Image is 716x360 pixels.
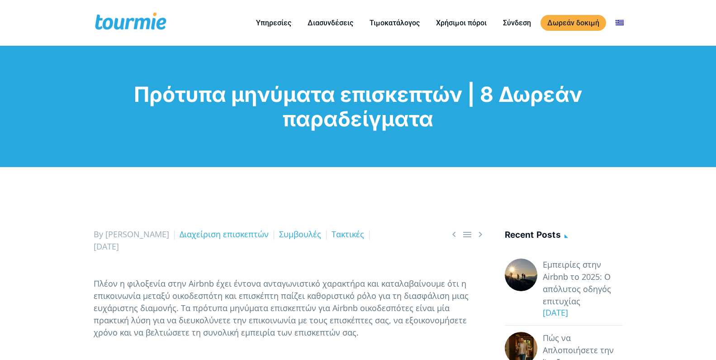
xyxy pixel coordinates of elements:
h1: Πρότυπα μηνύματα επισκεπτών | 8 Δωρεάν παραδείγματα [94,82,623,131]
div: [DATE] [537,307,623,319]
a: Σύνδεση [496,17,538,29]
span: By [PERSON_NAME] [94,229,169,240]
a: Τιμοκατάλογος [363,17,427,29]
a: Τακτικές [332,229,364,240]
h4: Recent posts [505,228,623,243]
a:  [449,229,460,240]
span: [DATE] [94,241,119,252]
a:  [462,229,473,240]
a: Διασυνδέσεις [301,17,360,29]
a:  [475,229,486,240]
span: Next post [475,229,486,240]
a: Συμβουλές [279,229,321,240]
span: Πλέον η φιλοξενία στην Airbnb έχει έντονα ανταγωνιστικό χαρακτήρα και καταλαβαίνουμε ότι η επικοι... [94,278,469,338]
a: Δωρεάν δοκιμή [541,15,606,31]
a: Υπηρεσίες [249,17,298,29]
a: Χρήσιμοι πόροι [429,17,493,29]
a: Διαχείριση επισκεπτών [180,229,269,240]
span: Previous post [449,229,460,240]
a: Εμπειρίες στην Airbnb το 2025: Ο απόλυτος οδηγός επιτυχίας [543,259,623,307]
